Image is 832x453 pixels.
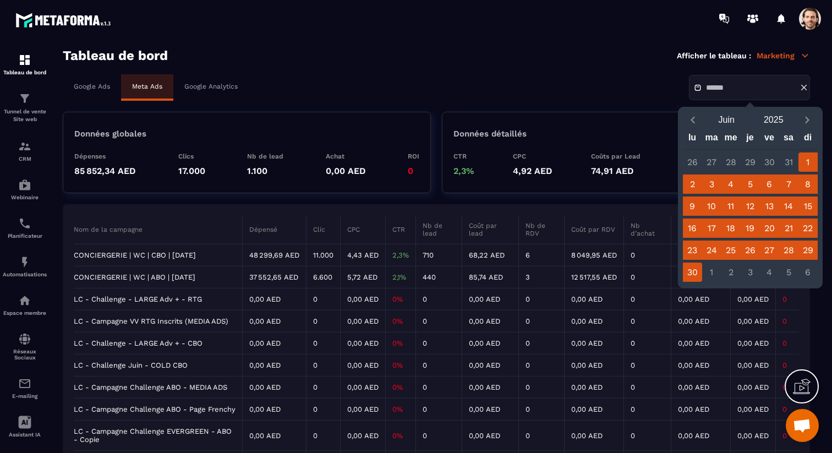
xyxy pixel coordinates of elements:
[721,130,741,149] div: me
[760,174,779,194] div: 6
[786,409,819,442] div: Ouvrir le chat
[518,310,564,332] td: 0
[386,244,416,266] td: 2,3%
[243,421,306,451] td: 0,00 AED
[564,244,623,266] td: 8 049,95 AED
[74,376,243,399] td: LC - Campagne Challenge ABO - MEDIA ADS
[306,266,341,288] td: 6.600
[3,432,47,438] p: Assistant IA
[564,288,623,310] td: 0,00 AED
[243,354,306,376] td: 0,00 AED
[416,376,462,399] td: 0
[341,376,386,399] td: 0,00 AED
[3,369,47,407] a: emailemailE-mailing
[386,332,416,354] td: 0%
[730,421,775,451] td: 0,00 AED
[564,354,623,376] td: 0,00 AED
[247,152,283,160] p: Nb de lead
[518,288,564,310] td: 0
[18,294,31,307] img: automations
[671,215,730,244] th: Coût par Achat
[623,354,671,376] td: 0
[683,152,818,282] div: Calendar days
[3,194,47,200] p: Webinaire
[721,241,741,260] div: 25
[591,152,641,160] p: Coûts par Lead
[730,332,775,354] td: 0,00 AED
[74,152,136,160] p: Dépenses
[462,376,518,399] td: 0,00 AED
[741,197,760,216] div: 12
[798,241,818,260] div: 29
[798,197,818,216] div: 15
[243,399,306,421] td: 0,00 AED
[341,288,386,310] td: 0,00 AED
[730,376,775,399] td: 0,00 AED
[677,51,751,60] p: Afficher le tableau :
[408,166,419,176] p: 0
[3,271,47,277] p: Automatisations
[243,266,306,288] td: 37 552,65 AED
[623,288,671,310] td: 0
[462,332,518,354] td: 0,00 AED
[518,399,564,421] td: 0
[386,310,416,332] td: 0%
[386,421,416,451] td: 0%
[798,174,818,194] div: 8
[779,263,798,282] div: 5
[63,48,168,63] h3: Tableau de bord
[797,113,818,128] button: Next month
[18,377,31,390] img: email
[702,219,721,238] div: 17
[306,399,341,421] td: 0
[3,69,47,75] p: Tableau de bord
[683,130,818,282] div: Calendar wrapper
[3,348,47,361] p: Réseaux Sociaux
[564,421,623,451] td: 0,00 AED
[760,130,779,149] div: ve
[386,399,416,421] td: 0%
[721,219,741,238] div: 18
[702,130,721,149] div: ma
[306,421,341,451] td: 0
[518,376,564,399] td: 0
[518,215,564,244] th: Nb de RDV
[671,266,730,288] td: 0,00 AED
[326,166,366,176] p: 0,00 AED
[623,215,671,244] th: Nb d’achat
[779,219,798,238] div: 21
[798,263,818,282] div: 6
[306,354,341,376] td: 0
[798,130,818,149] div: di
[386,354,416,376] td: 0%
[760,197,779,216] div: 13
[416,332,462,354] td: 0
[3,310,47,316] p: Espace membre
[3,108,47,123] p: Tunnel de vente Site web
[730,354,775,376] td: 0,00 AED
[741,152,760,172] div: 29
[3,209,47,247] a: schedulerschedulerPlanificateur
[775,421,799,451] td: 0
[702,174,721,194] div: 3
[3,84,47,132] a: formationformationTunnel de vente Site web
[779,130,798,149] div: sa
[74,310,243,332] td: LC - Campagne VV RTG Inscrits (MEDIA ADS)
[306,310,341,332] td: 0
[798,152,818,172] div: 1
[741,219,760,238] div: 19
[462,354,518,376] td: 0,00 AED
[326,152,366,160] p: Achat
[416,244,462,266] td: 710
[306,332,341,354] td: 0
[184,83,238,90] p: Google Analytics
[243,288,306,310] td: 0,00 AED
[341,266,386,288] td: 5,72 AED
[683,241,702,260] div: 23
[247,166,283,176] p: 1.100
[18,140,31,153] img: formation
[779,174,798,194] div: 7
[74,129,146,139] p: Données globales
[178,152,205,160] p: Clics
[671,421,730,451] td: 0,00 AED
